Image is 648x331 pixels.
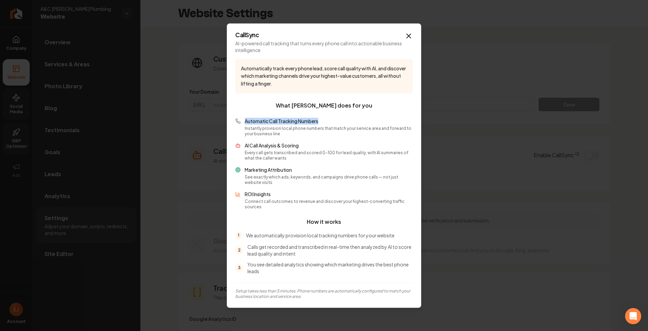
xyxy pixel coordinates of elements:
span: 1 [235,231,242,239]
h3: How it works [235,218,413,226]
p: Calls get recorded and transcribed in real-time then analyzed by AI to score lead quality and intent [247,243,413,257]
span: 3 [235,264,243,272]
p: Automatically track every phone lead, score call quality with AI, and discover which marketing ch... [241,65,407,88]
p: Automatic Call Tracking Numbers [245,118,413,124]
p: AI-powered call tracking that turns every phone call into actionable business intelligence [235,40,413,53]
p: Setup takes less than 5 minutes. Phone numbers are automatically configured to match your busines... [235,288,413,299]
p: Every call gets transcribed and scored 0-100 for lead quality, with AI summaries of what the call... [245,150,413,161]
p: Marketing Attribution [245,166,413,173]
p: ROI Insights [245,191,413,197]
p: Instantly provision local phone numbers that match your service area and forward to your business... [245,126,413,137]
span: 2 [235,246,243,254]
p: See exactly which ads, keywords, and campaigns drive phone calls — not just website visits [245,174,413,185]
h3: What [PERSON_NAME] does for you [235,101,413,110]
p: You see detailed analytics showing which marketing drives the best phone leads [247,261,413,275]
h2: CallSync [235,32,413,38]
p: We automatically provision local tracking numbers for your website [246,232,395,239]
p: AI Call Analysis & Scoring [245,142,413,149]
p: Connect call outcomes to revenue and discover your highest-converting traffic sources [245,199,413,210]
